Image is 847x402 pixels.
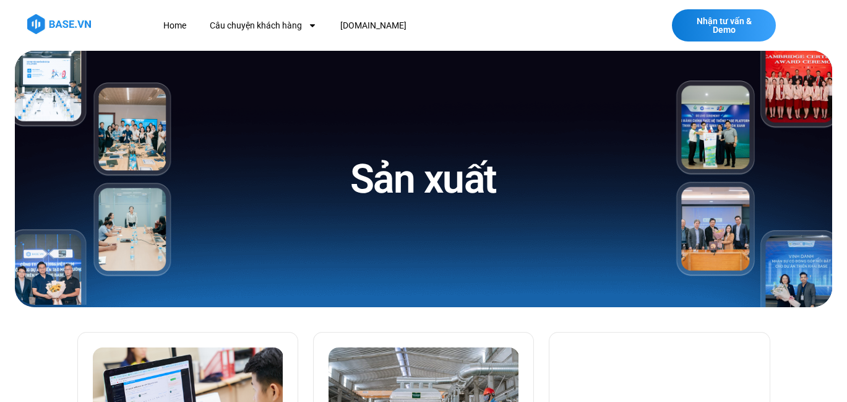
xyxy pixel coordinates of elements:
[672,9,776,42] a: Nhận tư vấn & Demo
[350,154,497,205] h1: Sản xuất
[684,17,763,34] span: Nhận tư vấn & Demo
[154,14,604,37] nav: Menu
[200,14,326,37] a: Câu chuyện khách hàng
[154,14,196,37] a: Home
[331,14,416,37] a: [DOMAIN_NAME]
